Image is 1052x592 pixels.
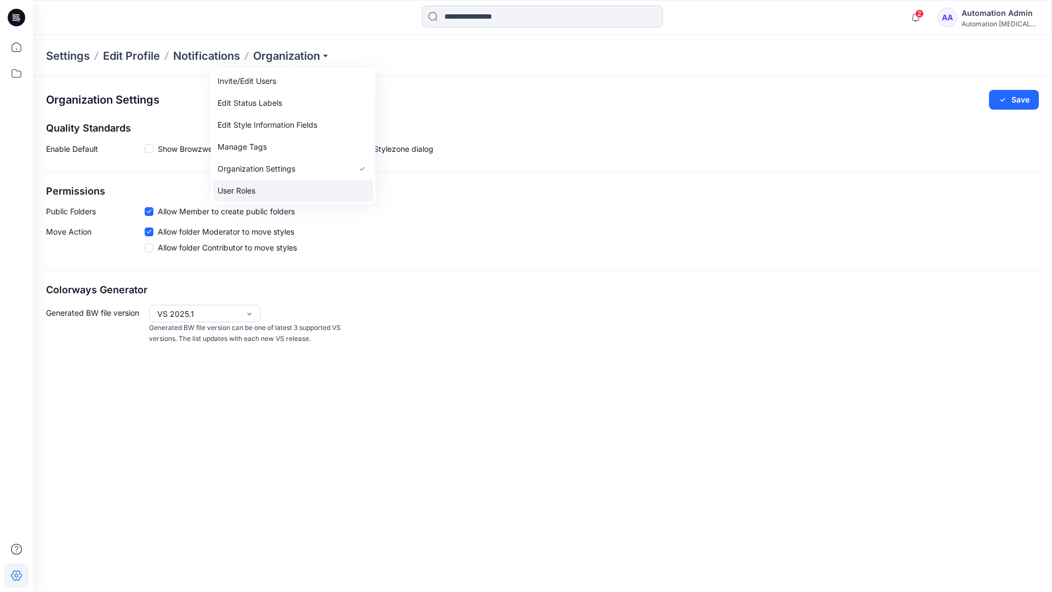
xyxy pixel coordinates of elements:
[213,158,373,180] a: Organization Settings
[46,123,1039,134] h2: Quality Standards
[46,226,145,258] p: Move Action
[46,143,145,159] p: Enable Default
[46,305,145,345] p: Generated BW file version
[158,226,294,237] span: Allow folder Moderator to move styles
[149,322,344,345] p: Generated BW file version can be one of latest 3 supported VS versions. The list updates with eac...
[213,180,373,202] a: User Roles
[46,206,145,217] p: Public Folders
[46,48,90,64] p: Settings
[962,7,1038,20] div: Automation Admin
[989,90,1039,110] button: Save
[173,48,240,64] a: Notifications
[213,114,373,136] a: Edit Style Information Fields
[158,242,297,253] span: Allow folder Contributor to move styles
[937,8,957,27] div: AA
[915,9,924,18] span: 2
[213,92,373,114] a: Edit Status Labels
[46,284,1039,296] h2: Colorways Generator
[962,20,1038,28] div: Automation [MEDICAL_DATA]...
[213,136,373,158] a: Manage Tags
[213,70,373,92] a: Invite/Edit Users
[46,94,159,106] h2: Organization Settings
[103,48,160,64] a: Edit Profile
[157,308,239,320] div: VS 2025.1
[158,206,295,217] span: Allow Member to create public folders
[46,186,1039,197] h2: Permissions
[158,143,433,155] span: Show Browzwear’s default quality standards in the Share to Stylezone dialog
